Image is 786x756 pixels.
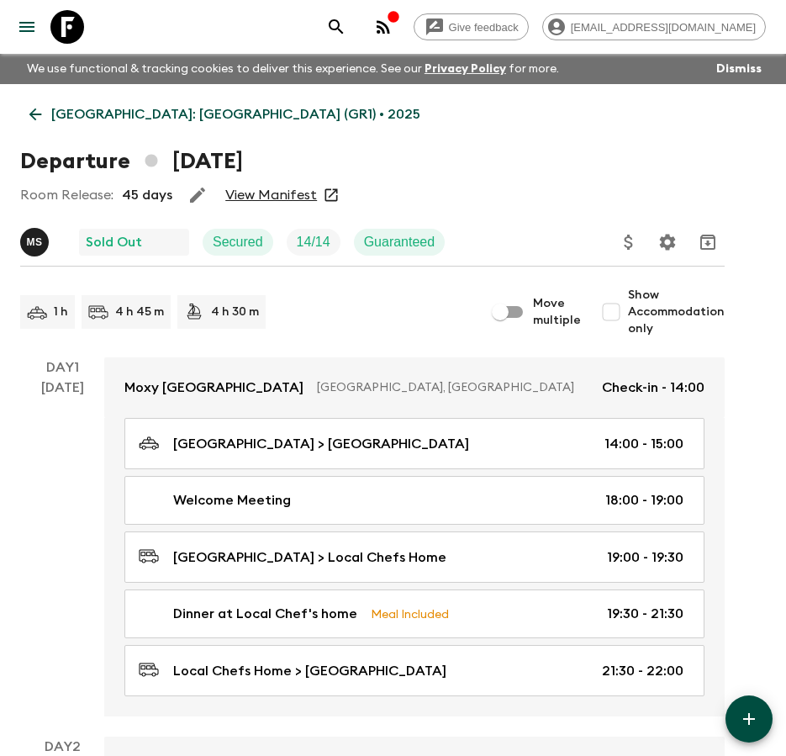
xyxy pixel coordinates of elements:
[628,287,725,337] span: Show Accommodation only
[20,185,113,205] p: Room Release:
[712,57,766,81] button: Dismiss
[124,589,704,638] a: Dinner at Local Chef's homeMeal Included19:30 - 21:30
[20,228,52,256] button: MS
[54,304,68,320] p: 1 h
[319,10,353,44] button: search adventures
[317,379,588,396] p: [GEOGRAPHIC_DATA], [GEOGRAPHIC_DATA]
[20,54,566,84] p: We use functional & tracking cookies to deliver this experience. See our for more.
[211,304,259,320] p: 4 h 30 m
[371,605,449,623] p: Meal Included
[287,229,340,256] div: Trip Fill
[203,229,273,256] div: Secured
[364,232,435,252] p: Guaranteed
[562,21,765,34] span: [EMAIL_ADDRESS][DOMAIN_NAME]
[602,378,704,398] p: Check-in - 14:00
[691,225,725,259] button: Archive (Completed, Cancelled or Unsynced Departures only)
[104,357,725,418] a: Moxy [GEOGRAPHIC_DATA][GEOGRAPHIC_DATA], [GEOGRAPHIC_DATA]Check-in - 14:00
[124,418,704,469] a: [GEOGRAPHIC_DATA] > [GEOGRAPHIC_DATA]14:00 - 15:00
[173,604,357,624] p: Dinner at Local Chef's home
[115,304,164,320] p: 4 h 45 m
[20,98,430,131] a: [GEOGRAPHIC_DATA]: [GEOGRAPHIC_DATA] (GR1) • 2025
[122,185,172,205] p: 45 days
[173,434,469,454] p: [GEOGRAPHIC_DATA] > [GEOGRAPHIC_DATA]
[41,378,84,716] div: [DATE]
[173,547,446,568] p: [GEOGRAPHIC_DATA] > Local Chefs Home
[440,21,528,34] span: Give feedback
[124,378,303,398] p: Moxy [GEOGRAPHIC_DATA]
[124,476,704,525] a: Welcome Meeting18:00 - 19:00
[20,233,52,246] span: Magda Sotiriadis
[124,645,704,696] a: Local Chefs Home > [GEOGRAPHIC_DATA]21:30 - 22:00
[86,232,142,252] p: Sold Out
[213,232,263,252] p: Secured
[225,187,317,204] a: View Manifest
[651,225,684,259] button: Settings
[10,10,44,44] button: menu
[425,63,506,75] a: Privacy Policy
[20,145,243,178] h1: Departure [DATE]
[124,531,704,583] a: [GEOGRAPHIC_DATA] > Local Chefs Home19:00 - 19:30
[51,104,420,124] p: [GEOGRAPHIC_DATA]: [GEOGRAPHIC_DATA] (GR1) • 2025
[607,604,683,624] p: 19:30 - 21:30
[173,490,291,510] p: Welcome Meeting
[26,235,42,249] p: M S
[173,661,446,681] p: Local Chefs Home > [GEOGRAPHIC_DATA]
[297,232,330,252] p: 14 / 14
[414,13,529,40] a: Give feedback
[612,225,646,259] button: Update Price, Early Bird Discount and Costs
[604,434,683,454] p: 14:00 - 15:00
[605,490,683,510] p: 18:00 - 19:00
[607,547,683,568] p: 19:00 - 19:30
[20,357,104,378] p: Day 1
[542,13,766,40] div: [EMAIL_ADDRESS][DOMAIN_NAME]
[533,295,581,329] span: Move multiple
[602,661,683,681] p: 21:30 - 22:00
